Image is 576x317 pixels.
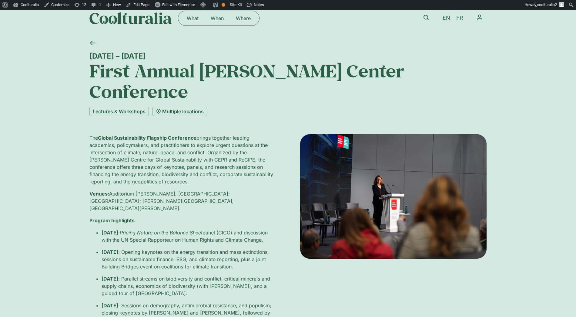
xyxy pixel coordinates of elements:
[102,230,118,236] strong: [DATE]
[473,11,487,25] nav: Menu
[162,2,195,7] span: Edit with Elementor
[443,15,450,21] span: EN
[89,107,149,116] a: Lectures & Workshops
[473,11,487,25] button: Menu Toggle
[453,14,466,22] a: FR
[89,60,487,102] h1: First Annual [PERSON_NAME] Center Conference
[440,14,453,22] a: EN
[89,190,276,212] p: Auditorium [PERSON_NAME], [GEOGRAPHIC_DATA]; [GEOGRAPHIC_DATA]; [PERSON_NAME][GEOGRAPHIC_DATA], [...
[98,135,196,141] strong: Global Sustainability Flagship Conference
[181,13,205,23] a: What
[102,276,118,282] strong: [DATE]
[537,2,557,7] span: coolturalia2
[120,230,203,236] em: Pricing Nature on the Balance Sheet
[89,191,109,197] strong: Venues:
[89,134,276,185] p: The brings together leading academics, policymakers, and practitioners to explore urgent question...
[102,275,276,297] p: : Parallel streams on biodiversity and conflict, critical minerals and supply chains, economics o...
[230,2,242,7] span: Site Kit
[102,229,276,244] p: : panel (CICG) and discussion with the UN Special Rapporteur on Human Rights and Climate Change.
[230,13,257,23] a: Where
[102,249,118,255] strong: [DATE]
[89,52,487,60] div: [DATE] – [DATE]
[102,248,276,270] p: : Opening keynotes on the energy transition and mass extinctions, sessions on sustainable finance...
[205,13,230,23] a: When
[222,3,225,7] div: OK
[456,15,463,21] span: FR
[181,13,257,23] nav: Menu
[102,302,118,308] strong: [DATE]
[89,217,135,223] strong: Program highlights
